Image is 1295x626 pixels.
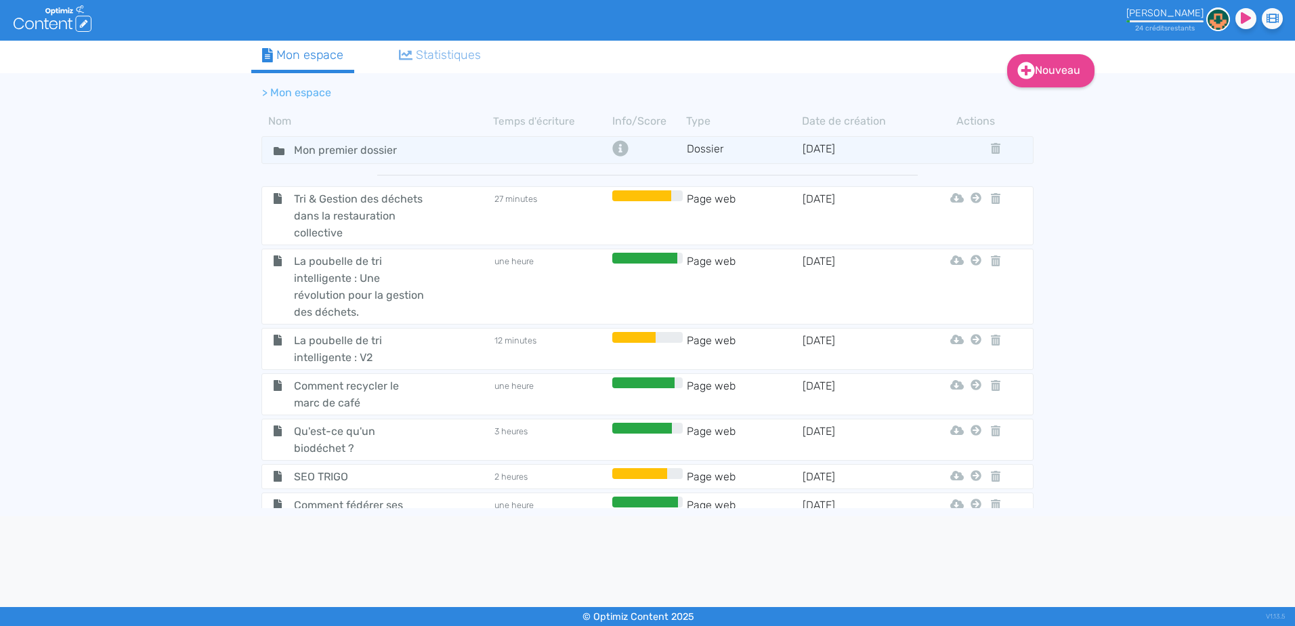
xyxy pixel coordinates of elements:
span: La poubelle de tri intelligente : Une révolution pour la gestion des déchets. [284,253,436,320]
td: [DATE] [802,190,918,241]
td: 12 minutes [493,332,609,366]
td: Dossier [686,140,802,160]
td: [DATE] [802,497,918,547]
span: Tri & Gestion des déchets dans la restauration collective [284,190,436,241]
th: Nom [261,113,493,129]
small: 24 crédit restant [1135,24,1195,33]
span: Comment fédérer ses équipes au tri des déchets ? [284,497,436,547]
td: Page web [686,190,802,241]
div: Mon espace [262,46,343,64]
span: s [1164,24,1168,33]
span: s [1191,24,1195,33]
a: Mon espace [251,41,354,73]
input: Nom de dossier [284,140,426,160]
small: © Optimiz Content 2025 [582,611,694,623]
th: Actions [967,113,985,129]
span: La poubelle de tri intelligente : V2 [284,332,436,366]
div: [PERSON_NAME] [1126,7,1204,19]
td: une heure [493,253,609,320]
td: Page web [686,253,802,320]
td: 2 heures [493,468,609,485]
td: Page web [686,332,802,366]
td: une heure [493,497,609,547]
a: Nouveau [1007,54,1095,87]
td: [DATE] [802,332,918,366]
th: Type [686,113,802,129]
span: SEO TRIGO [284,468,436,485]
span: Qu'est-ce qu'un biodéchet ? [284,423,436,457]
span: Comment recycler le marc de café [284,377,436,411]
th: Temps d'écriture [493,113,609,129]
td: Page web [686,423,802,457]
div: Statistiques [399,46,482,64]
td: Page web [686,377,802,411]
td: [DATE] [802,377,918,411]
td: 3 heures [493,423,609,457]
td: 27 minutes [493,190,609,241]
td: [DATE] [802,140,918,160]
td: [DATE] [802,253,918,320]
li: > Mon espace [262,85,331,101]
div: V1.13.5 [1266,607,1285,626]
th: Date de création [802,113,918,129]
td: [DATE] [802,468,918,485]
a: Statistiques [388,41,492,70]
td: Page web [686,468,802,485]
td: [DATE] [802,423,918,457]
img: 9e1f83979ed481a10b9378a5bbf7f946 [1206,7,1230,31]
td: Page web [686,497,802,547]
nav: breadcrumb [251,77,929,109]
td: une heure [493,377,609,411]
th: Info/Score [609,113,686,129]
